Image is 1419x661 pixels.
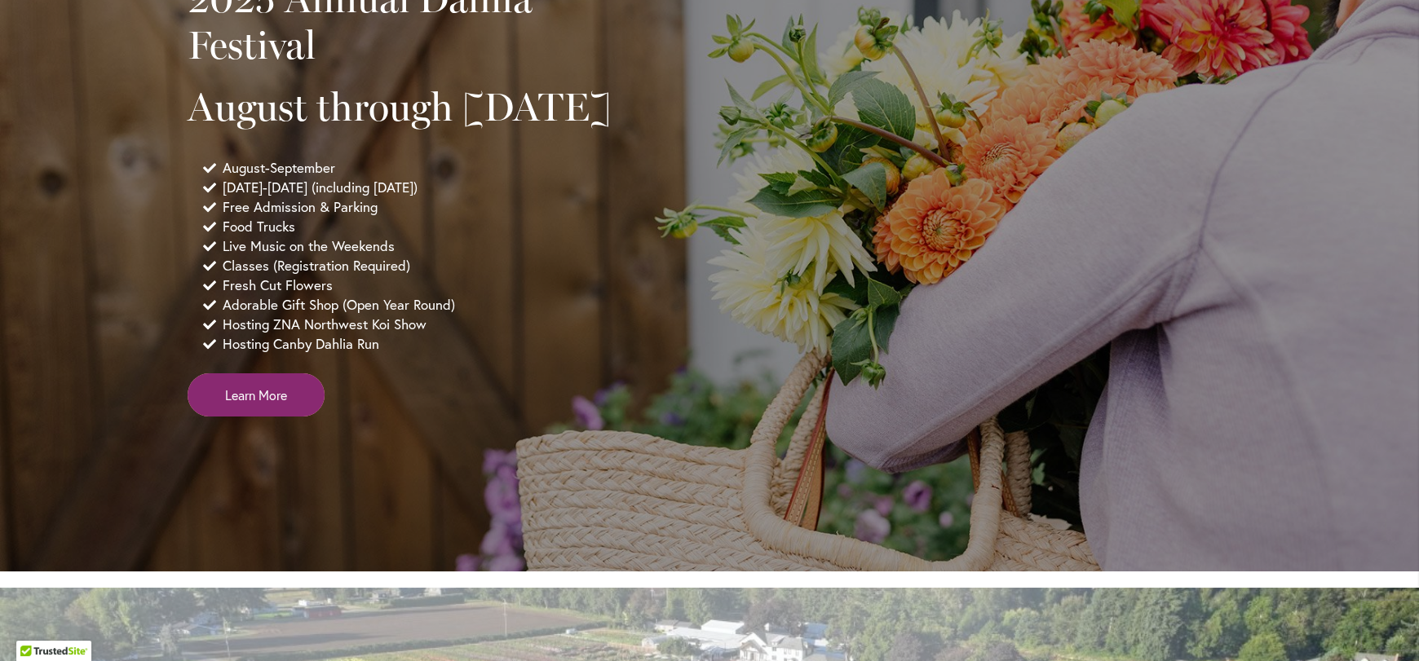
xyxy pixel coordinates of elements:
[223,275,333,295] span: Fresh Cut Flowers
[223,334,379,354] span: Hosting Canby Dahlia Run
[223,217,295,236] span: Food Trucks
[223,197,378,217] span: Free Admission & Parking
[223,178,418,197] span: [DATE]-[DATE] (including [DATE])
[188,373,325,416] a: Learn More
[223,256,410,275] span: Classes (Registration Required)
[223,295,455,315] span: Adorable Gift Shop (Open Year Round)
[188,84,636,130] h2: August through [DATE]
[223,158,335,178] span: August-September
[223,315,427,334] span: Hosting ZNA Northwest Koi Show
[225,386,287,404] span: Learn More
[223,236,395,256] span: Live Music on the Weekends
